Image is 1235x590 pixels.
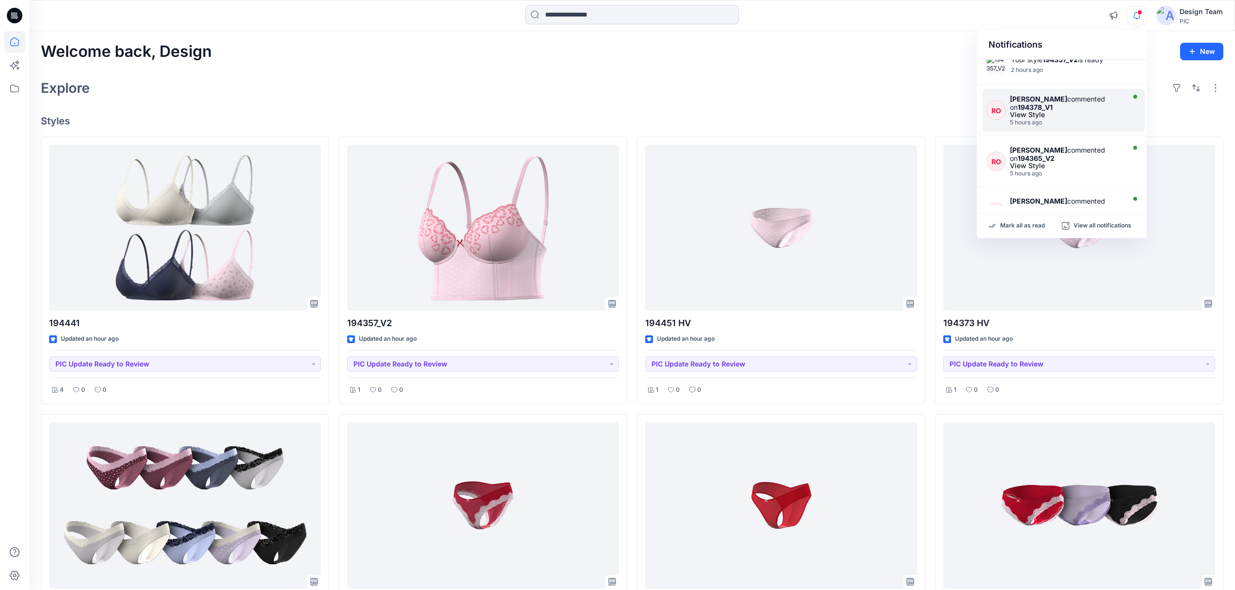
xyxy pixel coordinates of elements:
[697,385,701,395] p: 0
[955,334,1013,344] p: Updated an hour ago
[987,55,1006,75] img: 194357_V2
[977,30,1147,60] div: Notifications
[1156,6,1176,25] img: avatar
[1010,111,1123,118] div: View Style
[1011,55,1123,64] div: Your style is ready
[1018,205,1054,213] strong: 194379_V2
[676,385,680,395] p: 0
[1042,55,1078,64] strong: 194357_V2
[943,422,1215,589] a: 194355
[1010,95,1067,103] strong: [PERSON_NAME]
[656,385,658,395] p: 1
[987,101,1006,120] div: RO
[1010,197,1067,205] strong: [PERSON_NAME]
[103,385,106,395] p: 0
[49,145,321,311] a: 194441
[60,385,64,395] p: 4
[1010,95,1123,111] div: commented on
[358,385,360,395] p: 1
[359,334,417,344] p: Updated an hour ago
[943,145,1215,311] a: 194373 HV
[347,422,619,589] a: 194354_V2
[954,385,956,395] p: 1
[61,334,119,344] p: Updated an hour ago
[1010,119,1123,126] div: Thursday, October 02, 2025 22:03
[1180,43,1223,60] button: New
[1180,6,1223,17] div: Design Team
[995,385,999,395] p: 0
[1074,222,1131,230] p: View all notifications
[41,80,90,96] h2: Explore
[645,145,917,311] a: 194451 HV
[645,316,917,330] p: 194451 HV
[49,316,321,330] p: 194441
[347,145,619,311] a: 194357_V2
[1011,67,1123,73] div: Friday, October 03, 2025 01:39
[1010,170,1123,177] div: Thursday, October 02, 2025 21:57
[974,385,978,395] p: 0
[1010,146,1123,162] div: commented on
[1180,17,1223,25] div: PIC
[1010,197,1123,213] div: commented on
[943,316,1215,330] p: 194373 HV
[1010,162,1123,169] div: View Style
[657,334,715,344] p: Updated an hour ago
[987,203,1006,222] div: RO
[1018,103,1053,111] strong: 194378_V1
[645,422,917,589] a: 194424_V1
[49,422,321,589] a: 194368_V1
[378,385,382,395] p: 0
[1018,154,1055,162] strong: 194365_V2
[1010,146,1067,154] strong: [PERSON_NAME]
[399,385,403,395] p: 0
[987,152,1006,171] div: RO
[41,43,212,61] h2: Welcome back, Design
[81,385,85,395] p: 0
[1000,222,1045,230] p: Mark all as read
[347,316,619,330] p: 194357_V2
[41,115,1223,127] h4: Styles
